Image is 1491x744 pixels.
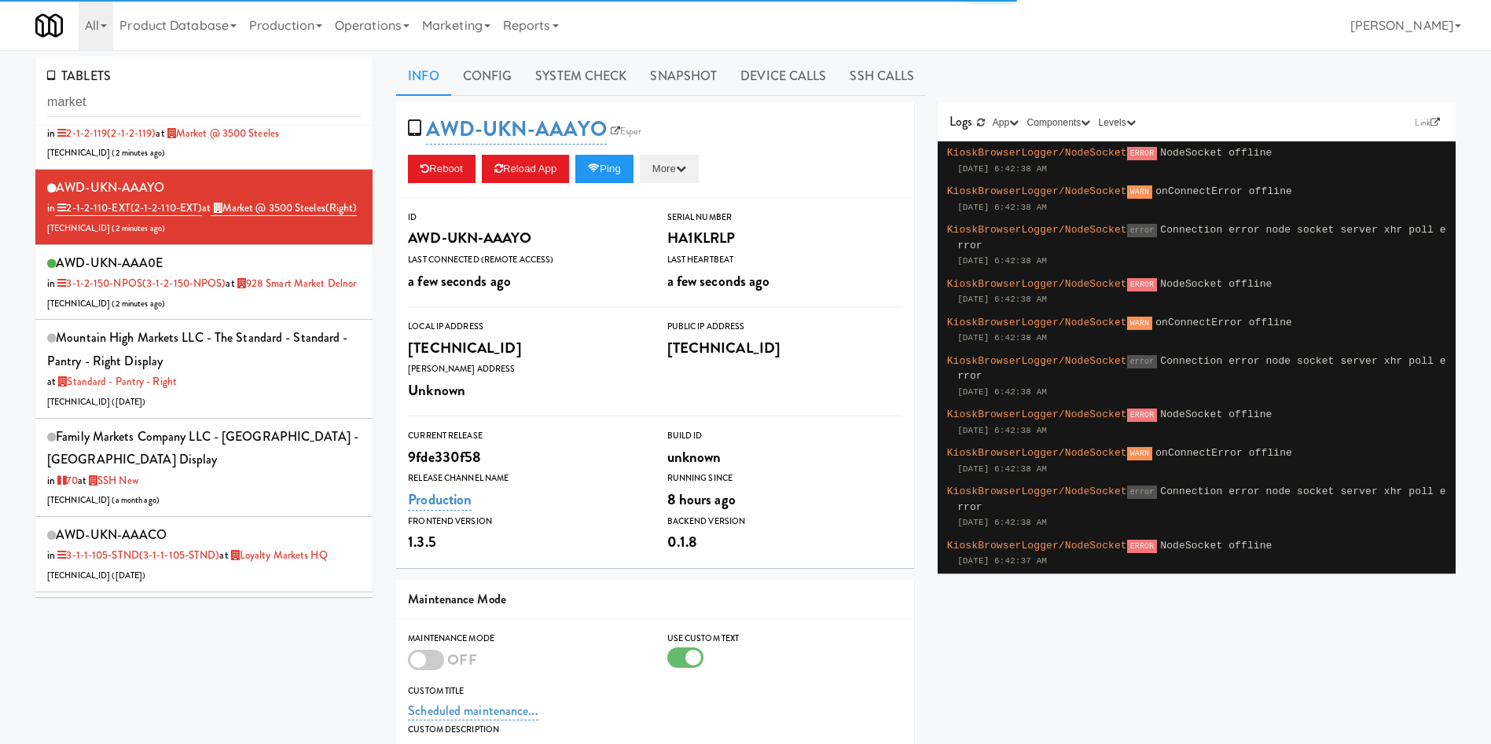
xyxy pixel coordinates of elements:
[1127,185,1152,199] span: WARN
[947,486,1127,497] span: KioskBrowserLogger/NodeSocket
[396,57,450,96] a: Info
[408,335,643,361] div: [TECHNICAL_ID]
[957,387,1047,397] span: [DATE] 6:42:38 AM
[408,702,538,720] a: Scheduled maintenance...
[957,203,1047,212] span: [DATE] 6:42:38 AM
[408,590,506,608] span: Maintenance Mode
[156,126,279,141] span: at
[35,517,373,592] li: AWD-UKN-AAACOin 3-1-1-105-STND(3-1-1-105-STND)at Loyalty Markets HQ[TECHNICAL_ID] ([DATE])
[408,252,643,268] div: Last Connected (Remote Access)
[47,298,165,310] span: [TECHNICAL_ID] ( )
[1155,317,1292,328] span: onConnectError offline
[947,355,1127,367] span: KioskBrowserLogger/NodeSocket
[1127,317,1152,330] span: WARN
[957,333,1047,343] span: [DATE] 6:42:38 AM
[47,222,165,234] span: [TECHNICAL_ID] ( )
[947,540,1127,552] span: KioskBrowserLogger/NodeSocket
[957,556,1047,566] span: [DATE] 6:42:37 AM
[1127,447,1152,460] span: WARN
[638,57,729,96] a: Snapshot
[1160,147,1272,159] span: NodeSocket offline
[1127,486,1158,499] span: error
[47,147,165,159] span: [TECHNICAL_ID] ( )
[56,526,167,544] span: AWD-UKN-AAACO
[47,427,358,469] span: Family Markets Company LLC - [GEOGRAPHIC_DATA] - [GEOGRAPHIC_DATA] Display
[408,210,643,225] div: ID
[408,631,643,647] div: Maintenance Mode
[142,276,226,291] span: (3-1-2-150-NPOS)
[107,126,156,141] span: (2-1-2-119)
[139,548,220,563] span: (3-1-1-105-STND)
[47,328,347,370] span: Mountain High Markets LLC - The Standard - Standard - Pantry - Right Display
[1411,115,1444,130] a: Link
[55,276,226,291] a: 3-1-2-150-NPOS(3-1-2-150-NPOS)
[165,126,279,141] a: Market @ 3500 Steeles
[408,529,643,555] div: 1.3.5
[408,319,643,335] div: Local IP Address
[408,722,902,738] div: Custom Description
[947,185,1127,197] span: KioskBrowserLogger/NodeSocket
[949,112,972,130] span: Logs
[408,489,472,511] a: Production
[1160,278,1272,290] span: NodeSocket offline
[35,320,373,418] li: Mountain High Markets LLC - The Standard - Standard - Pantry - Right Displayat Standard - Pantry ...
[47,126,156,141] span: in
[56,254,163,272] span: AWD-UKN-AAA0E
[957,256,1047,266] span: [DATE] 6:42:38 AM
[56,178,164,196] span: AWD-UKN-AAAYO
[55,126,156,141] a: 2-1-2-119(2-1-2-119)
[47,494,160,506] span: [TECHNICAL_ID] ( )
[1160,409,1272,420] span: NodeSocket offline
[957,295,1047,304] span: [DATE] 6:42:38 AM
[47,200,202,216] span: in
[408,514,643,530] div: Frontend Version
[211,200,357,216] a: Market @ 3500 Steeles(Right)
[575,155,633,183] button: Ping
[1155,185,1292,197] span: onConnectError offline
[47,570,145,581] span: [TECHNICAL_ID] ( )
[55,548,219,563] a: 3-1-1-105-STND(3-1-1-105-STND)
[947,447,1127,459] span: KioskBrowserLogger/NodeSocket
[667,225,902,251] div: HA1KLRLP
[408,428,643,444] div: Current Release
[47,67,111,85] span: TABLETS
[78,473,138,488] span: at
[957,426,1047,435] span: [DATE] 6:42:38 AM
[957,518,1047,527] span: [DATE] 6:42:38 AM
[947,409,1127,420] span: KioskBrowserLogger/NodeSocket
[116,396,143,408] span: [DATE]
[957,486,1446,513] span: Connection error node socket server xhr poll error
[56,374,177,389] a: Standard - Pantry - Right
[116,570,143,581] span: [DATE]
[1023,115,1094,130] button: Components
[35,170,373,245] li: AWD-UKN-AAAYOin 2-1-2-110-EXT(2-1-2-110-EXT)at Market @ 3500 Steeles(Right)[TECHNICAL_ID] (2 minu...
[957,355,1446,383] span: Connection error node socket server xhr poll error
[408,225,643,251] div: AWD-UKN-AAAYO
[947,317,1127,328] span: KioskBrowserLogger/NodeSocket
[640,155,699,183] button: More
[235,276,357,291] a: 928 Smart Market Delnor
[408,684,902,699] div: Custom Title
[130,200,203,215] span: (2-1-2-110-EXT)
[667,514,902,530] div: Backend Version
[1127,409,1158,422] span: ERROR
[116,298,162,310] span: 2 minutes ago
[35,419,373,517] li: Family Markets Company LLC - [GEOGRAPHIC_DATA] - [GEOGRAPHIC_DATA] Displayin 70at SSH New[TECHNIC...
[219,548,327,563] span: at
[957,464,1047,474] span: [DATE] 6:42:38 AM
[1155,447,1292,459] span: onConnectError offline
[116,494,156,506] span: a month ago
[1160,540,1272,552] span: NodeSocket offline
[35,245,373,321] li: AWD-UKN-AAA0Ein 3-1-2-150-NPOS(3-1-2-150-NPOS)at 928 Smart Market Delnor[TECHNICAL_ID] (2 minutes...
[408,270,511,291] span: a few seconds ago
[667,210,902,225] div: Serial Number
[482,155,569,183] button: Reload App
[947,147,1127,159] span: KioskBrowserLogger/NodeSocket
[1127,224,1158,237] span: error
[408,155,476,183] button: Reboot
[989,115,1023,130] button: App
[451,57,524,96] a: Config
[957,164,1047,174] span: [DATE] 6:42:38 AM
[47,276,226,291] span: in
[35,592,373,713] li: Family Markets Company LLC - [PERSON_NAME][GEOGRAPHIC_DATA] - [PERSON_NAME][GEOGRAPHIC_DATA] Disp...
